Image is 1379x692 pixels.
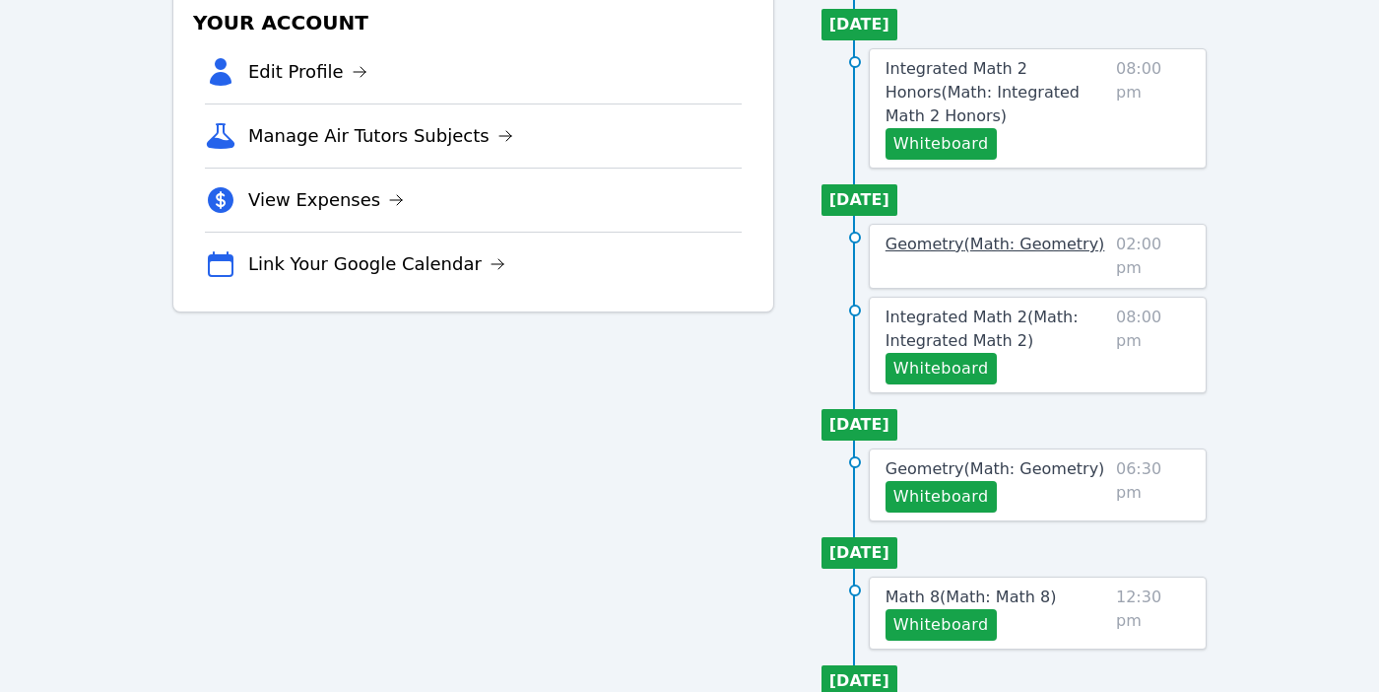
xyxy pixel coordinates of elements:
[886,588,1057,606] span: Math 8 ( Math: Math 8 )
[1116,306,1190,384] span: 08:00 pm
[248,58,367,86] a: Edit Profile
[886,235,1105,253] span: Geometry ( Math: Geometry )
[1116,586,1190,641] span: 12:30 pm
[821,9,897,40] li: [DATE]
[821,409,897,441] li: [DATE]
[886,481,997,513] button: Whiteboard
[886,306,1108,353] a: Integrated Math 2(Math: Integrated Math 2)
[886,57,1108,128] a: Integrated Math 2 Honors(Math: Integrated Math 2 Honors)
[886,353,997,384] button: Whiteboard
[886,609,997,641] button: Whiteboard
[886,308,1079,350] span: Integrated Math 2 ( Math: Integrated Math 2 )
[248,186,404,214] a: View Expenses
[189,5,757,40] h3: Your Account
[886,586,1057,609] a: Math 8(Math: Math 8)
[886,459,1105,478] span: Geometry ( Math: Geometry )
[886,59,1080,125] span: Integrated Math 2 Honors ( Math: Integrated Math 2 Honors )
[1116,57,1190,160] span: 08:00 pm
[886,233,1105,256] a: Geometry(Math: Geometry)
[1116,233,1190,280] span: 02:00 pm
[821,537,897,569] li: [DATE]
[1116,457,1190,513] span: 06:30 pm
[248,250,505,278] a: Link Your Google Calendar
[886,128,997,160] button: Whiteboard
[886,457,1105,481] a: Geometry(Math: Geometry)
[248,122,513,150] a: Manage Air Tutors Subjects
[821,184,897,216] li: [DATE]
